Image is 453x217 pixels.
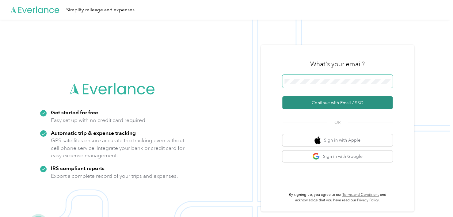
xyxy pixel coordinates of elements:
[66,6,135,14] div: Simplify mileage and expenses
[51,165,105,171] strong: IRS compliant reports
[282,134,393,146] button: apple logoSign in with Apple
[51,116,145,124] p: Easy set up with no credit card required
[314,136,321,144] img: apple logo
[327,119,348,126] span: OR
[51,109,98,116] strong: Get started for free
[312,153,320,160] img: google logo
[51,172,178,180] p: Export a complete record of your trips and expenses.
[282,192,393,203] p: By signing up, you agree to our and acknowledge that you have read our .
[310,60,365,68] h3: What's your email?
[342,192,379,197] a: Terms and Conditions
[357,198,379,203] a: Privacy Policy
[282,96,393,109] button: Continue with Email / SSO
[282,150,393,162] button: google logoSign in with Google
[51,130,136,136] strong: Automatic trip & expense tracking
[51,137,185,159] p: GPS satellites ensure accurate trip tracking even without cell phone service. Integrate your bank...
